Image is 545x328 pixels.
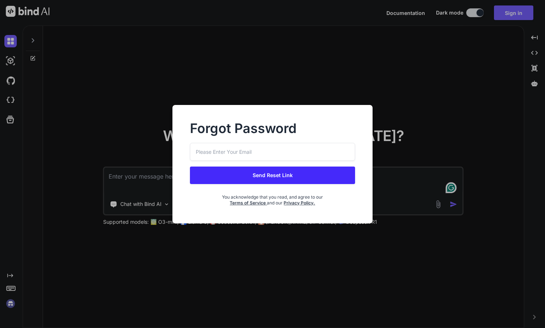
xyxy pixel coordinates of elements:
input: Please Enter Your Email [190,143,355,161]
div: You acknowledge that you read, and agree to our and our [218,190,327,206]
button: Send Reset Link [190,167,355,184]
h2: Forgot Password [190,122,355,134]
a: Terms of Service [230,200,267,206]
a: Privacy Policy. [284,200,315,206]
